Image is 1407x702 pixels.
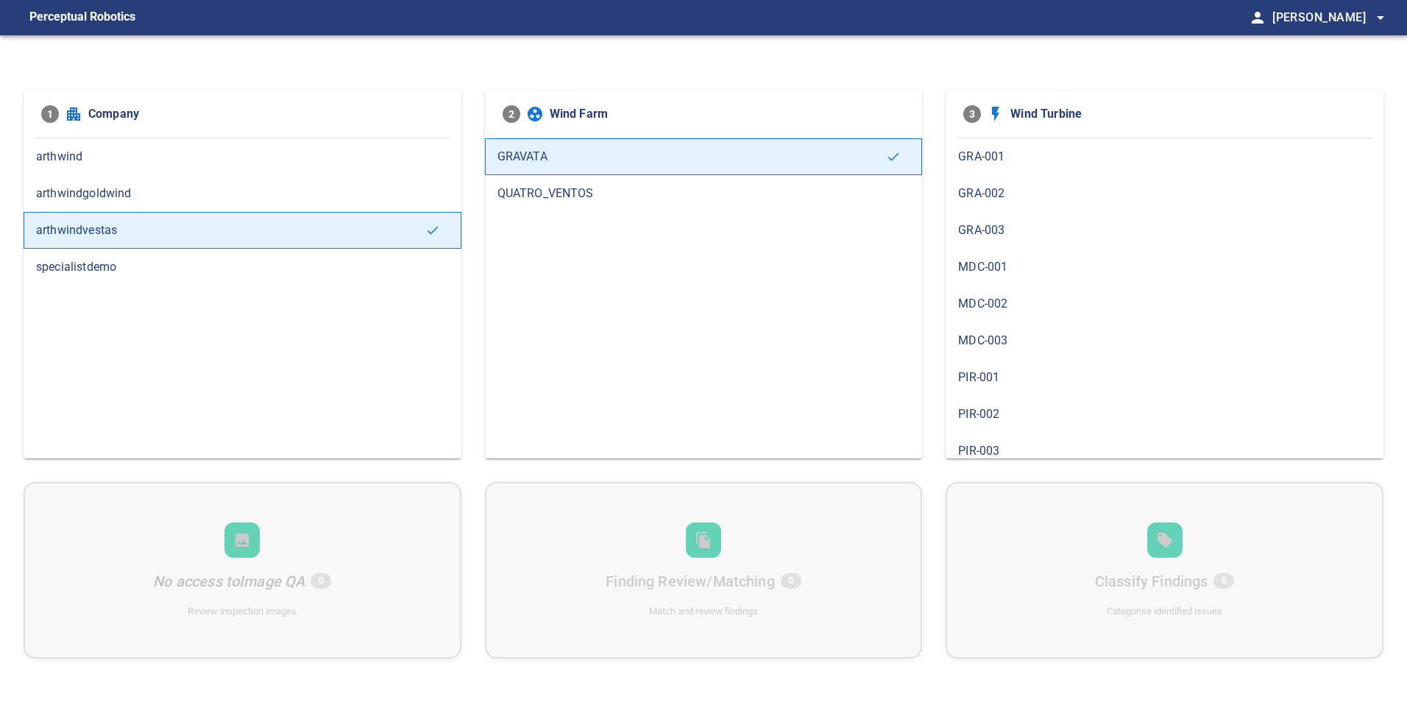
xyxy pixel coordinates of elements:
[946,396,1383,433] div: PIR-002
[485,175,923,212] div: QUATRO_VENTOS
[24,138,461,175] div: arthwind
[958,258,1371,276] span: MDC-001
[946,249,1383,286] div: MDC-001
[36,221,425,239] span: arthwindvestas
[946,359,1383,396] div: PIR-001
[946,175,1383,212] div: GRA-002
[1372,9,1389,26] span: arrow_drop_down
[36,148,449,166] span: arthwind
[946,286,1383,322] div: MDC-002
[946,138,1383,175] div: GRA-001
[958,185,1371,202] span: GRA-002
[946,322,1383,359] div: MDC-003
[550,105,905,123] span: Wind Farm
[497,148,887,166] span: GRAVATA
[958,405,1371,423] span: PIR-002
[958,295,1371,313] span: MDC-002
[1249,9,1266,26] span: person
[958,148,1371,166] span: GRA-001
[958,369,1371,386] span: PIR-001
[29,6,135,29] figcaption: Perceptual Robotics
[36,258,449,276] span: specialistdemo
[958,442,1371,460] span: PIR-003
[24,212,461,249] div: arthwindvestas
[1266,3,1389,32] button: [PERSON_NAME]
[485,138,923,175] div: GRAVATA
[946,212,1383,249] div: GRA-003
[958,332,1371,350] span: MDC-003
[958,221,1371,239] span: GRA-003
[963,105,981,123] span: 3
[24,249,461,286] div: specialistdemo
[88,105,444,123] span: Company
[1010,105,1366,123] span: Wind Turbine
[497,185,910,202] span: QUATRO_VENTOS
[946,433,1383,469] div: PIR-003
[41,105,59,123] span: 1
[503,105,520,123] span: 2
[24,175,461,212] div: arthwindgoldwind
[36,185,449,202] span: arthwindgoldwind
[1272,7,1389,28] span: [PERSON_NAME]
